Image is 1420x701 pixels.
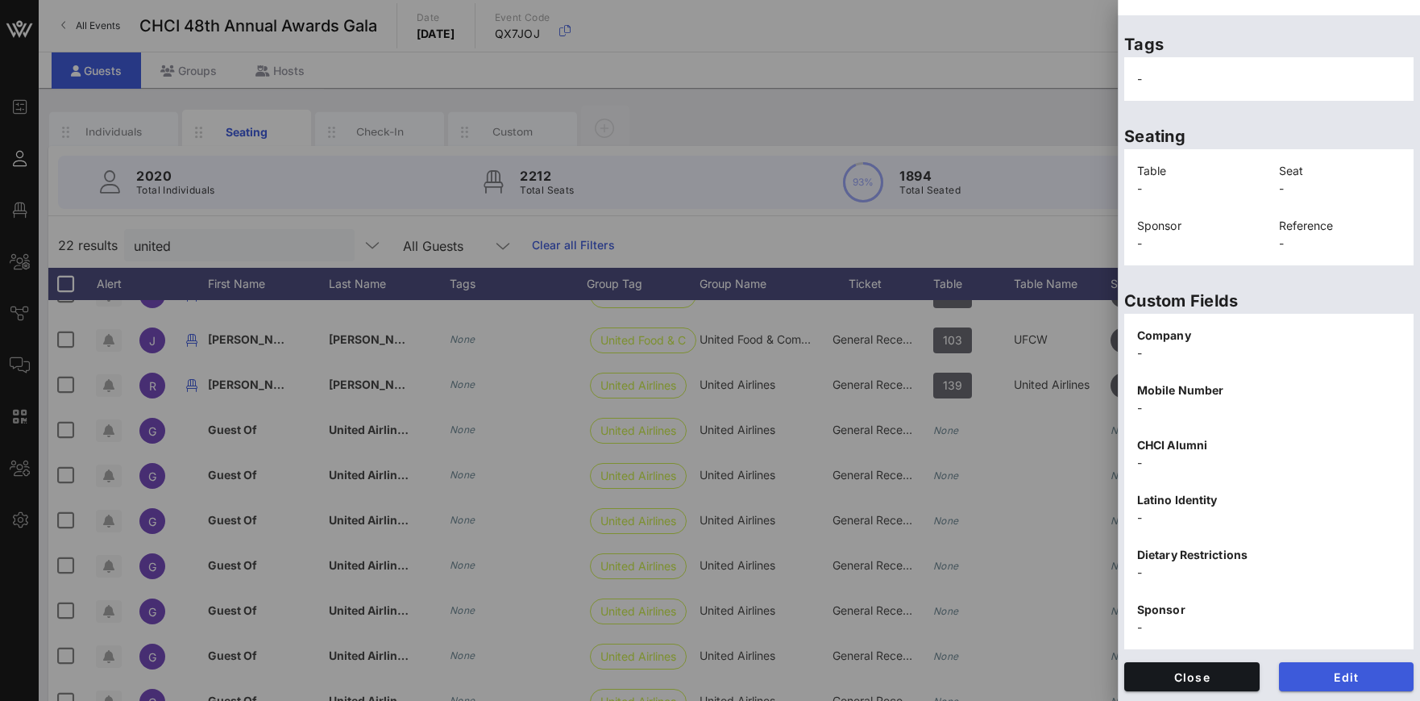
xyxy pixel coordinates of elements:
p: - [1137,235,1260,252]
p: Sponsor [1137,217,1260,235]
span: Edit [1292,670,1401,684]
p: Table [1137,162,1260,180]
span: - [1137,72,1142,86]
p: Reference [1279,217,1401,235]
p: - [1137,564,1401,582]
p: Sponsor [1137,601,1401,619]
p: - [1137,344,1401,362]
p: Mobile Number [1137,382,1401,399]
p: Latino Identity [1137,491,1401,509]
p: Company [1137,327,1401,344]
p: - [1137,180,1260,198]
p: Custom Fields [1124,288,1414,314]
p: - [1137,399,1401,417]
p: Seating [1124,123,1414,149]
p: - [1137,454,1401,472]
p: - [1279,235,1401,252]
p: - [1279,180,1401,198]
p: Dietary Restrictions [1137,546,1401,564]
p: - [1137,619,1401,636]
p: CHCI Alumni [1137,436,1401,454]
button: Close [1124,662,1260,691]
button: Edit [1279,662,1414,691]
p: Tags [1124,31,1414,57]
p: - [1137,509,1401,527]
p: Seat [1279,162,1401,180]
span: Close [1137,670,1247,684]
